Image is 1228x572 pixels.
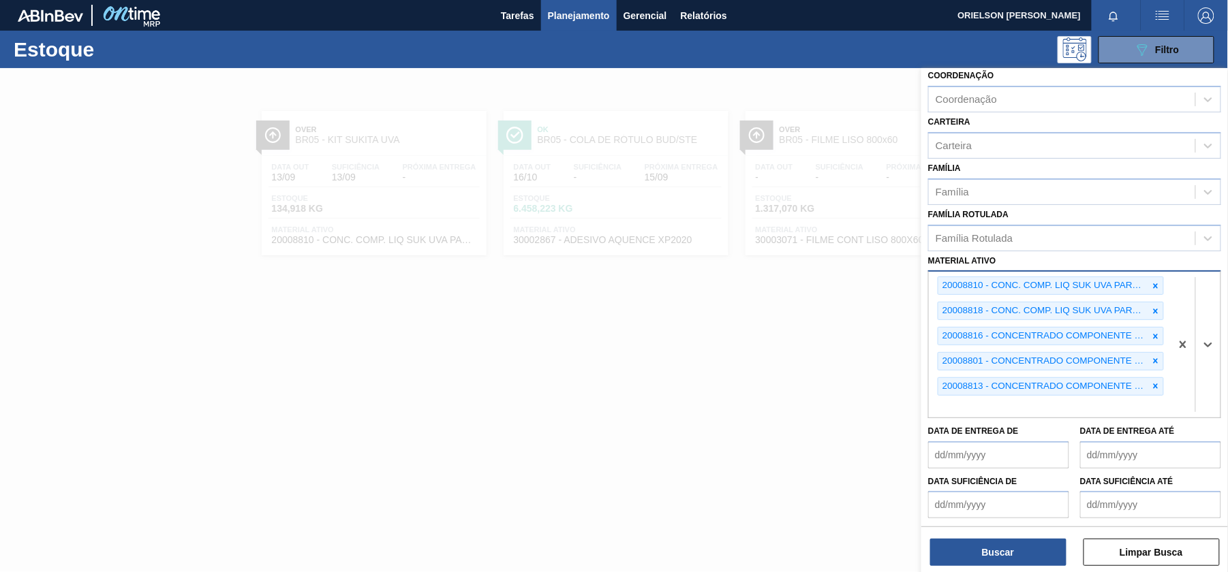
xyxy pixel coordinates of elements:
span: Tarefas [501,7,534,24]
label: Família Rotulada [928,210,1009,219]
img: Logout [1198,7,1214,24]
div: 20008816 - CONCENTRADO COMPONENTE INNOCOLOR.FE1656 [938,328,1148,345]
label: Material ativo [928,256,996,266]
button: Filtro [1099,36,1214,63]
input: dd/mm/yyyy [1080,491,1221,518]
div: Coordenação [936,94,997,106]
label: Família [928,163,961,173]
div: 20008813 - CONCENTRADO COMPONENTE XR01.08.FE1656 [938,378,1148,395]
div: Carteira [936,140,972,151]
label: Data suficiência de [928,477,1017,486]
div: 20008810 - CONC. COMP. LIQ SUK UVA PARTE A FE1656 [938,277,1148,294]
span: Gerencial [624,7,667,24]
div: 20008818 - CONC. COMP. LIQ SUK UVA PARTE C FE1656 [938,302,1148,319]
label: Coordenação [928,71,994,80]
div: 20008801 - CONCENTRADO COMPONENTE KR30.10.FE1656 [938,353,1148,370]
label: Data suficiência até [1080,477,1173,486]
span: Filtro [1156,44,1180,55]
div: Família Rotulada [936,232,1013,244]
span: Relatórios [681,7,727,24]
img: userActions [1154,7,1171,24]
div: Pogramando: nenhum usuário selecionado [1058,36,1092,63]
input: dd/mm/yyyy [928,491,1069,518]
input: dd/mm/yyyy [1080,441,1221,468]
img: TNhmsLtSVTkK8tSr43FrP2fwEKptu5GPRR3wAAAABJRU5ErkJggg== [18,10,83,22]
label: Data de Entrega até [1080,426,1175,436]
span: Planejamento [548,7,610,24]
button: Notificações [1092,6,1135,25]
input: dd/mm/yyyy [928,441,1069,468]
div: Família [936,186,969,197]
label: Data de Entrega de [928,426,1019,436]
h1: Estoque [14,42,215,57]
label: Carteira [928,117,970,127]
